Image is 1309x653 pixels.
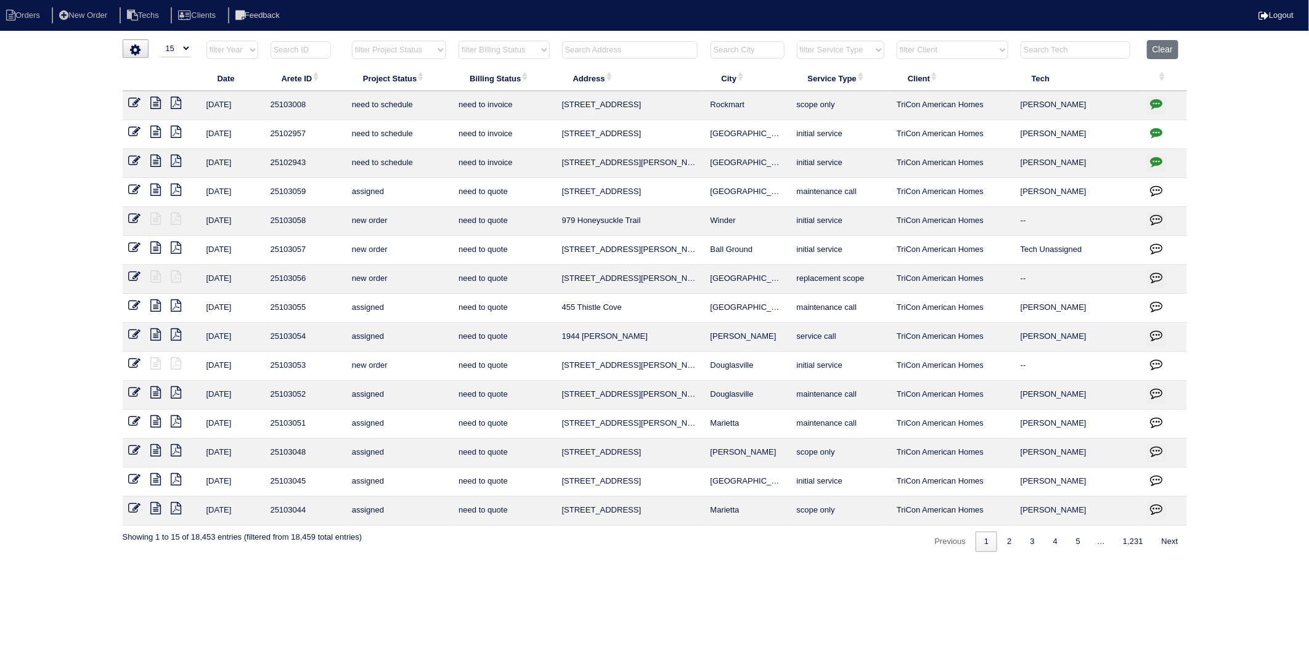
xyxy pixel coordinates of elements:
[556,265,704,294] td: [STREET_ADDRESS][PERSON_NAME]
[346,120,452,149] td: need to schedule
[1014,91,1141,120] td: [PERSON_NAME]
[264,497,346,525] td: 25103044
[200,265,264,294] td: [DATE]
[891,65,1014,91] th: Client: activate to sort column ascending
[891,178,1014,207] td: TriCon American Homes
[1258,10,1294,20] a: Logout
[791,294,891,323] td: maintenance call
[346,410,452,439] td: assigned
[556,468,704,497] td: [STREET_ADDRESS]
[791,468,891,497] td: initial service
[1022,532,1043,552] a: 3
[704,207,791,236] td: Winder
[346,178,452,207] td: assigned
[452,149,555,178] td: need to invoice
[452,65,555,91] th: Billing Status: activate to sort column ascending
[1014,323,1141,352] td: [PERSON_NAME]
[264,294,346,323] td: 25103055
[1014,65,1141,91] th: Tech
[452,381,555,410] td: need to quote
[346,468,452,497] td: assigned
[171,10,226,20] a: Clients
[1014,178,1141,207] td: [PERSON_NAME]
[452,352,555,381] td: need to quote
[556,207,704,236] td: 979 Honeysuckle Trail
[1141,65,1187,91] th: : activate to sort column ascending
[791,352,891,381] td: initial service
[891,410,1014,439] td: TriCon American Homes
[556,236,704,265] td: [STREET_ADDRESS][PERSON_NAME]
[200,236,264,265] td: [DATE]
[452,468,555,497] td: need to quote
[791,410,891,439] td: maintenance call
[562,41,698,59] input: Search Address
[556,410,704,439] td: [STREET_ADDRESS][PERSON_NAME]
[452,178,555,207] td: need to quote
[556,352,704,381] td: [STREET_ADDRESS][PERSON_NAME]
[346,497,452,525] td: assigned
[704,381,791,410] td: Douglasville
[228,7,290,24] li: Feedback
[1014,294,1141,323] td: [PERSON_NAME]
[452,439,555,468] td: need to quote
[791,497,891,525] td: scope only
[452,91,555,120] td: need to invoice
[1014,381,1141,410] td: [PERSON_NAME]
[346,323,452,352] td: assigned
[891,352,1014,381] td: TriCon American Homes
[346,294,452,323] td: assigned
[891,207,1014,236] td: TriCon American Homes
[1147,40,1178,59] button: Clear
[791,91,891,120] td: scope only
[123,525,362,543] div: Showing 1 to 15 of 18,453 entries (filtered from 18,459 total entries)
[556,91,704,120] td: [STREET_ADDRESS]
[264,352,346,381] td: 25103053
[891,323,1014,352] td: TriCon American Homes
[791,149,891,178] td: initial service
[264,468,346,497] td: 25103045
[791,65,891,91] th: Service Type: activate to sort column ascending
[452,410,555,439] td: need to quote
[264,65,346,91] th: Arete ID: activate to sort column ascending
[264,207,346,236] td: 25103058
[704,91,791,120] td: Rockmart
[346,91,452,120] td: need to schedule
[264,381,346,410] td: 25103052
[200,468,264,497] td: [DATE]
[264,149,346,178] td: 25102943
[704,468,791,497] td: [GEOGRAPHIC_DATA]
[1014,439,1141,468] td: [PERSON_NAME]
[704,410,791,439] td: Marietta
[346,65,452,91] th: Project Status: activate to sort column ascending
[704,120,791,149] td: [GEOGRAPHIC_DATA]
[891,91,1014,120] td: TriCon American Homes
[556,439,704,468] td: [STREET_ADDRESS]
[791,236,891,265] td: initial service
[891,381,1014,410] td: TriCon American Homes
[976,532,997,552] a: 1
[1014,468,1141,497] td: [PERSON_NAME]
[1014,265,1141,294] td: --
[791,439,891,468] td: scope only
[556,381,704,410] td: [STREET_ADDRESS][PERSON_NAME]
[1014,236,1141,265] td: Tech Unassigned
[891,439,1014,468] td: TriCon American Homes
[891,236,1014,265] td: TriCon American Homes
[704,178,791,207] td: [GEOGRAPHIC_DATA]
[346,207,452,236] td: new order
[452,120,555,149] td: need to invoice
[791,120,891,149] td: initial service
[711,41,785,59] input: Search City
[200,207,264,236] td: [DATE]
[926,532,974,552] a: Previous
[1021,41,1130,59] input: Search Tech
[891,120,1014,149] td: TriCon American Homes
[704,149,791,178] td: [GEOGRAPHIC_DATA]
[200,497,264,525] td: [DATE]
[998,532,1020,552] a: 2
[264,265,346,294] td: 25103056
[791,207,891,236] td: initial service
[264,91,346,120] td: 25103008
[346,149,452,178] td: need to schedule
[264,410,346,439] td: 25103051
